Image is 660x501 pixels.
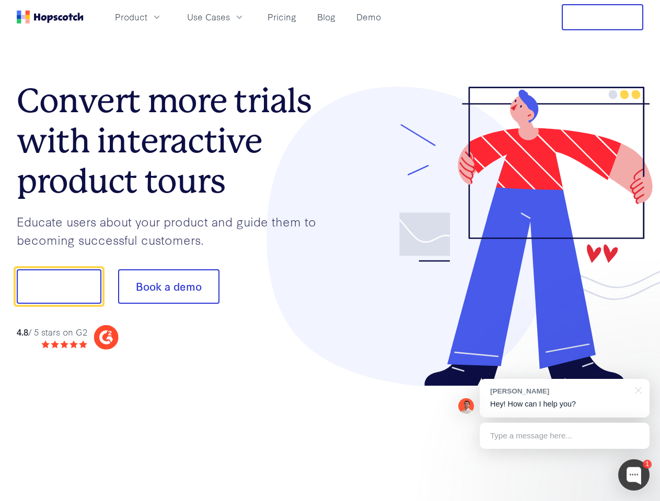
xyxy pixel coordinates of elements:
p: Educate users about your product and guide them to becoming successful customers. [17,212,330,248]
a: Pricing [263,8,300,26]
button: Use Cases [181,8,251,26]
button: Book a demo [118,269,219,304]
div: 1 [643,460,652,469]
div: / 5 stars on G2 [17,326,87,339]
button: Show me! [17,269,101,304]
span: Product [115,10,147,23]
button: Free Trial [562,4,643,30]
strong: 4.8 [17,326,28,338]
a: Home [17,10,84,23]
img: Mark Spera [458,398,474,414]
a: Blog [313,8,340,26]
button: Product [109,8,168,26]
span: Use Cases [187,10,230,23]
h1: Convert more trials with interactive product tours [17,81,330,201]
div: [PERSON_NAME] [490,386,629,396]
a: Demo [352,8,385,26]
div: Type a message here... [480,423,650,449]
p: Hey! How can I help you? [490,399,639,410]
